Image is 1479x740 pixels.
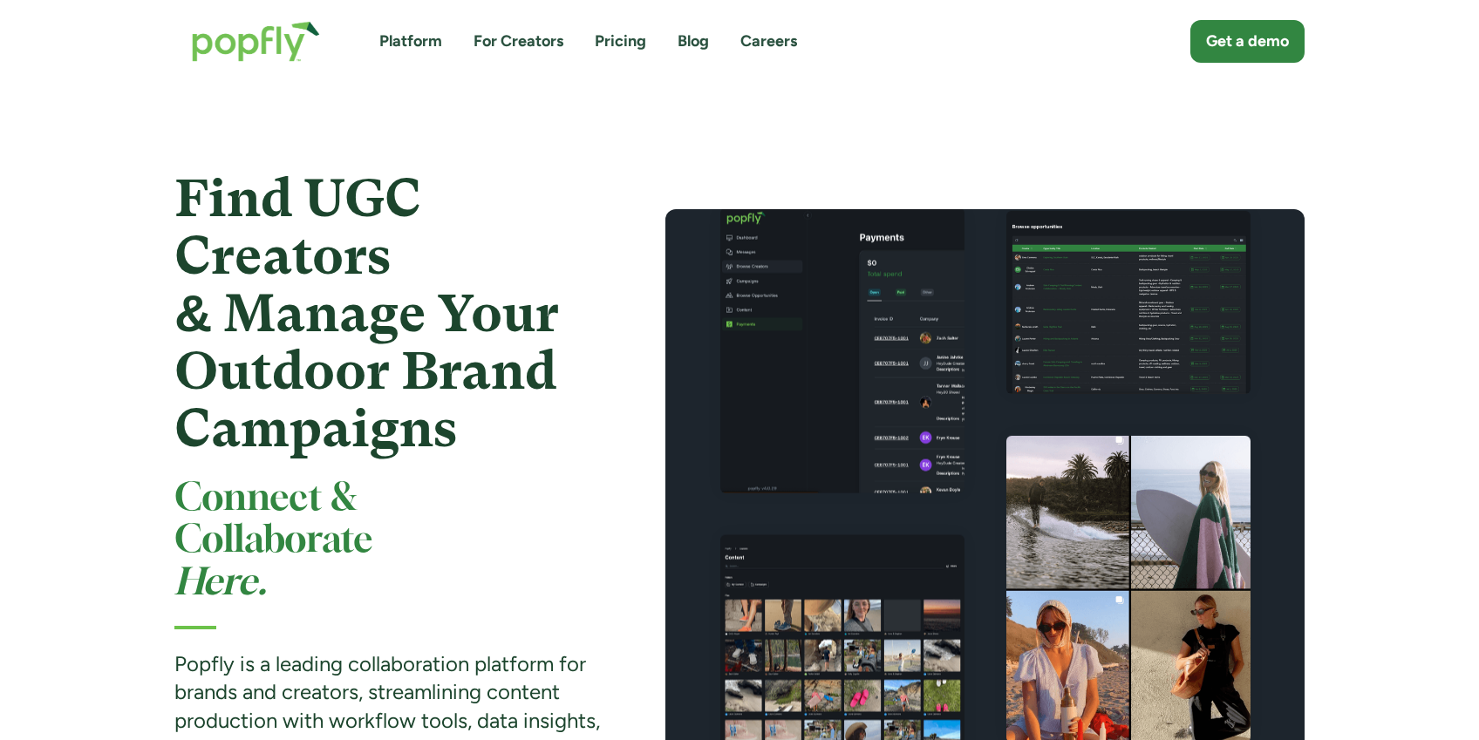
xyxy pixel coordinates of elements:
strong: Find UGC Creators & Manage Your Outdoor Brand Campaigns [174,168,559,458]
a: Platform [379,31,442,52]
h2: Connect & Collaborate [174,479,603,605]
em: Here. [174,566,267,601]
a: For Creators [474,31,563,52]
a: Pricing [595,31,646,52]
a: Get a demo [1190,20,1305,63]
div: Get a demo [1206,31,1289,52]
a: home [174,3,337,79]
a: Blog [678,31,709,52]
a: Careers [740,31,797,52]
